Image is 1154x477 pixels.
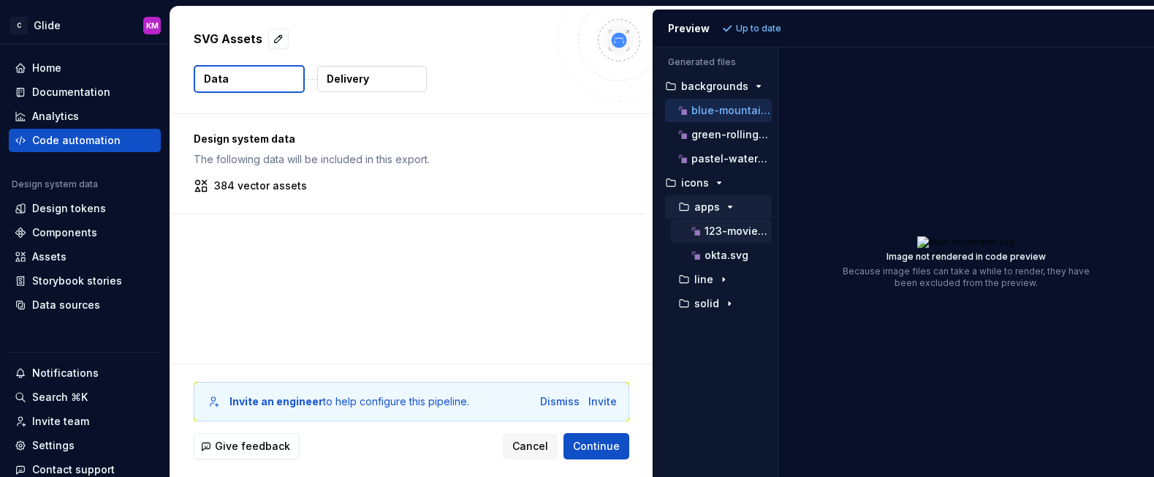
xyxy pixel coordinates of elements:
[512,439,548,454] span: Cancel
[194,433,300,459] button: Give feedback
[843,251,1090,263] p: Image not rendered in code preview
[32,85,110,99] div: Documentation
[659,175,772,191] button: icons
[563,433,629,459] button: Continue
[665,271,772,288] button: line
[32,414,89,429] div: Invite team
[573,439,620,454] span: Continue
[194,152,622,167] p: The following data will be included in this export.
[3,10,167,41] button: CGlideKM
[694,274,713,285] p: line
[229,395,323,407] b: Invite an engineer
[32,390,88,405] div: Search ⌘K
[32,249,67,264] div: Assets
[9,434,161,457] a: Settings
[917,236,1015,248] img: blue-mountains.svg
[9,361,161,385] button: Notifications
[736,23,781,34] p: Up to date
[194,30,262,48] p: SVG Assets
[9,269,161,293] a: Storybook stories
[668,56,763,68] p: Generated files
[317,66,427,92] button: Delivery
[665,102,772,119] button: blue-mountains.svg
[9,245,161,268] a: Assets
[204,72,229,86] p: Data
[146,20,159,31] div: KM
[694,298,719,309] p: solid
[691,129,772,140] p: green-rolling-hills.svg
[9,129,161,152] a: Code automation
[12,179,98,190] div: Design system data
[32,366,99,380] div: Notifications
[665,199,772,215] button: apps
[32,438,75,453] div: Settings
[681,80,748,92] p: backgrounds
[843,266,1090,289] p: Because image files can take a while to render, they have been excluded from the preview.
[9,56,161,80] a: Home
[503,433,558,459] button: Cancel
[215,439,290,454] span: Give feedback
[588,394,617,409] button: Invite
[9,80,161,104] a: Documentation
[665,296,772,312] button: solid
[32,201,106,216] div: Design tokens
[32,462,115,477] div: Contact support
[9,386,161,409] button: Search ⌘K
[229,394,469,409] div: to help configure this pipeline.
[10,17,28,34] div: C
[691,105,772,116] p: blue-mountains.svg
[32,109,79,124] div: Analytics
[9,221,161,244] a: Components
[9,293,161,317] a: Data sources
[34,18,61,33] div: Glide
[32,225,97,240] div: Components
[327,72,369,86] p: Delivery
[694,201,720,213] p: apps
[194,132,622,146] p: Design system data
[691,153,772,165] p: pastel-waters.svg
[9,105,161,128] a: Analytics
[668,21,710,36] div: Preview
[32,298,100,312] div: Data sources
[32,274,122,288] div: Storybook stories
[705,249,748,261] p: okta.svg
[665,127,772,143] button: green-rolling-hills.svg
[32,61,61,75] div: Home
[671,223,772,239] button: 123-movies.svg
[671,247,772,263] button: okta.svg
[194,65,305,93] button: Data
[9,197,161,220] a: Design tokens
[32,133,121,148] div: Code automation
[540,394,580,409] button: Dismiss
[681,177,709,189] p: icons
[659,78,772,94] button: backgrounds
[665,151,772,167] button: pastel-waters.svg
[214,179,307,193] p: 384 vector assets
[705,225,772,237] p: 123-movies.svg
[9,410,161,433] a: Invite team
